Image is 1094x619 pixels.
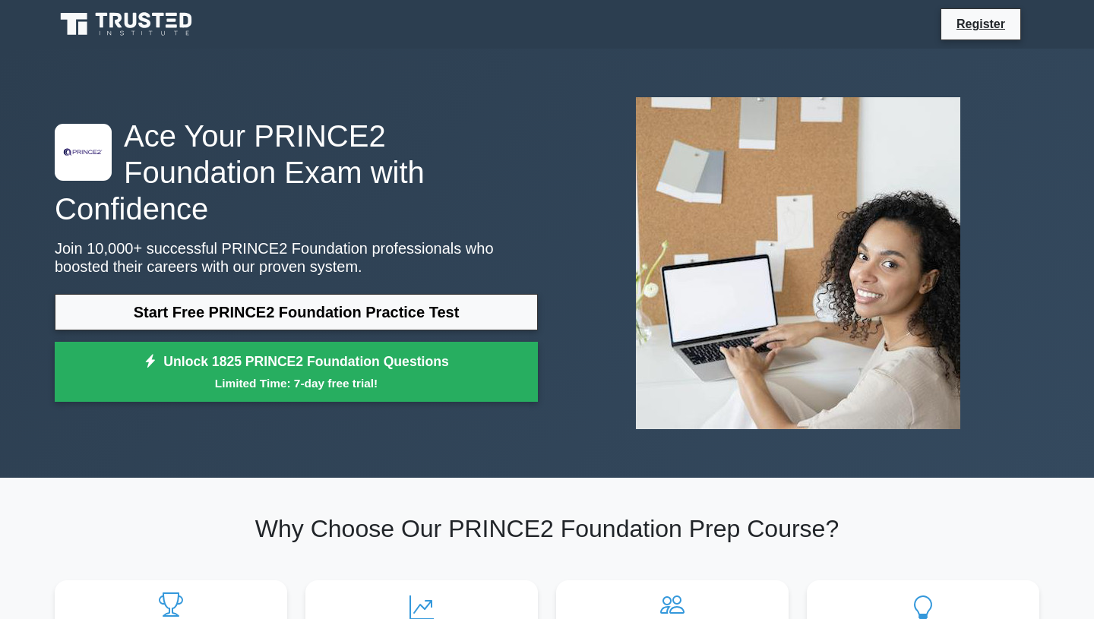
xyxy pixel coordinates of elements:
[55,239,538,276] p: Join 10,000+ successful PRINCE2 Foundation professionals who boosted their careers with our prove...
[55,514,1039,543] h2: Why Choose Our PRINCE2 Foundation Prep Course?
[947,14,1014,33] a: Register
[55,294,538,330] a: Start Free PRINCE2 Foundation Practice Test
[55,342,538,403] a: Unlock 1825 PRINCE2 Foundation QuestionsLimited Time: 7-day free trial!
[55,118,538,227] h1: Ace Your PRINCE2 Foundation Exam with Confidence
[74,374,519,392] small: Limited Time: 7-day free trial!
